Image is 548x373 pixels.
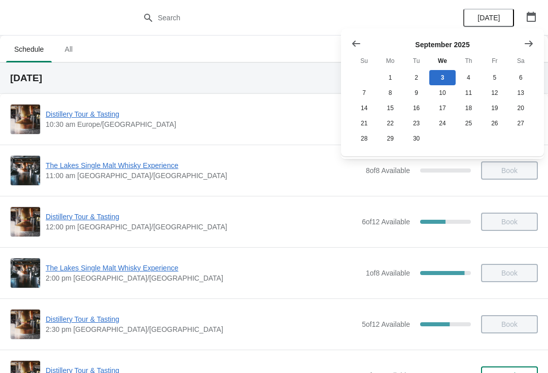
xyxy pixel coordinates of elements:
span: 8 of 8 Available [366,166,410,175]
th: Sunday [351,52,377,70]
th: Friday [482,52,507,70]
th: Tuesday [403,52,429,70]
th: Saturday [508,52,534,70]
button: Monday September 8 2025 [377,85,403,100]
th: Wednesday [429,52,455,70]
img: The Lakes Single Malt Whisky Experience | | 2:00 pm Europe/London [11,258,40,288]
span: 2:00 pm [GEOGRAPHIC_DATA]/[GEOGRAPHIC_DATA] [46,273,361,283]
button: Wednesday September 17 2025 [429,100,455,116]
span: 2:30 pm [GEOGRAPHIC_DATA]/[GEOGRAPHIC_DATA] [46,324,357,334]
img: Distillery Tour & Tasting | | 10:30 am Europe/London [11,105,40,134]
button: Show previous month, August 2025 [347,35,365,53]
th: Monday [377,52,403,70]
button: [DATE] [463,9,514,27]
button: Sunday September 21 2025 [351,116,377,131]
button: Show next month, October 2025 [520,35,538,53]
th: Thursday [456,52,482,70]
button: Monday September 1 2025 [377,70,403,85]
button: Saturday September 13 2025 [508,85,534,100]
button: Friday September 5 2025 [482,70,507,85]
span: Distillery Tour & Tasting [46,109,353,119]
button: Friday September 19 2025 [482,100,507,116]
span: 6 of 12 Available [362,218,410,226]
button: Monday September 22 2025 [377,116,403,131]
span: All [56,40,81,58]
button: Tuesday September 30 2025 [403,131,429,146]
span: The Lakes Single Malt Whisky Experience [46,263,361,273]
span: 12:00 pm [GEOGRAPHIC_DATA]/[GEOGRAPHIC_DATA] [46,222,357,232]
button: Tuesday September 16 2025 [403,100,429,116]
button: Wednesday September 10 2025 [429,85,455,100]
button: Saturday September 20 2025 [508,100,534,116]
img: Distillery Tour & Tasting | | 2:30 pm Europe/London [11,310,40,339]
span: Distillery Tour & Tasting [46,212,357,222]
button: Tuesday September 9 2025 [403,85,429,100]
img: Distillery Tour & Tasting | | 12:00 pm Europe/London [11,207,40,236]
button: Friday September 26 2025 [482,116,507,131]
button: Wednesday September 24 2025 [429,116,455,131]
button: Sunday September 28 2025 [351,131,377,146]
span: The Lakes Single Malt Whisky Experience [46,160,361,171]
span: 1 of 8 Available [366,269,410,277]
span: [DATE] [477,14,500,22]
button: Today Wednesday September 3 2025 [429,70,455,85]
img: The Lakes Single Malt Whisky Experience | | 11:00 am Europe/London [11,156,40,185]
button: Saturday September 6 2025 [508,70,534,85]
span: 5 of 12 Available [362,320,410,328]
span: Distillery Tour & Tasting [46,314,357,324]
button: Tuesday September 2 2025 [403,70,429,85]
button: Thursday September 25 2025 [456,116,482,131]
input: Search [157,9,411,27]
button: Thursday September 4 2025 [456,70,482,85]
button: Monday September 15 2025 [377,100,403,116]
button: Monday September 29 2025 [377,131,403,146]
button: Saturday September 27 2025 [508,116,534,131]
button: Friday September 12 2025 [482,85,507,100]
span: 10:30 am Europe/[GEOGRAPHIC_DATA] [46,119,353,129]
button: Tuesday September 23 2025 [403,116,429,131]
h2: [DATE] [10,73,538,83]
span: 11:00 am [GEOGRAPHIC_DATA]/[GEOGRAPHIC_DATA] [46,171,361,181]
span: Schedule [6,40,52,58]
button: Sunday September 14 2025 [351,100,377,116]
button: Thursday September 18 2025 [456,100,482,116]
button: Sunday September 7 2025 [351,85,377,100]
button: Thursday September 11 2025 [456,85,482,100]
